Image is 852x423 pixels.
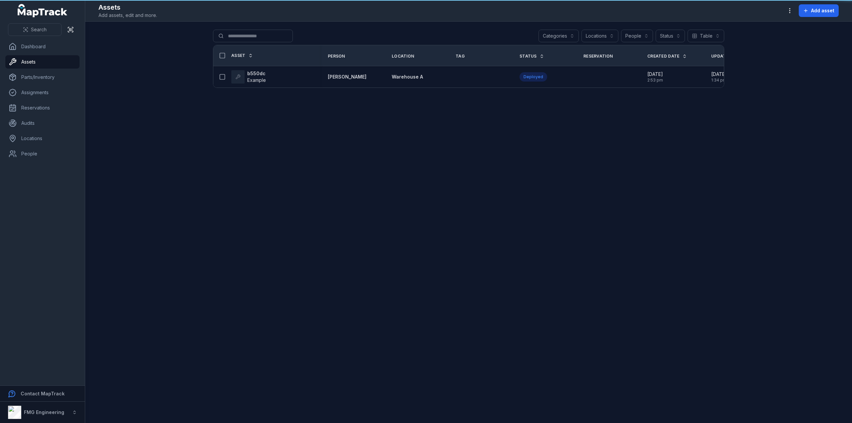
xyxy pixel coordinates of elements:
span: 2:53 pm [647,78,663,83]
strong: Contact MapTrack [21,391,65,396]
a: Warehouse A [392,74,423,80]
span: Person [328,54,345,59]
a: Updated Date [711,54,751,59]
a: Created Date [647,54,687,59]
span: Reservation [583,54,613,59]
button: Search [8,23,62,36]
a: Assets [5,55,80,69]
a: People [5,147,80,160]
span: Example [247,77,266,83]
span: Search [31,26,47,33]
a: Locations [5,132,80,145]
a: MapTrack [18,4,68,17]
button: Locations [581,30,618,42]
button: People [621,30,653,42]
strong: FMG Engineering [24,409,64,415]
strong: b550dc [247,70,266,77]
span: [DATE] [711,71,727,78]
span: Updated Date [711,54,744,59]
button: Add asset [799,4,839,17]
time: 2/10/2025, 2:53:37 PM [647,71,663,83]
button: Categories [538,30,579,42]
span: Status [520,54,537,59]
span: Location [392,54,414,59]
span: Tag [456,54,465,59]
a: Asset [231,53,253,58]
a: Audits [5,116,80,130]
span: Asset [231,53,246,58]
span: Created Date [647,54,680,59]
span: Add assets, edit and more. [99,12,157,19]
a: Reservations [5,101,80,114]
div: Deployed [520,72,547,82]
a: Parts/Inventory [5,71,80,84]
h2: Assets [99,3,157,12]
a: [PERSON_NAME] [328,74,366,80]
span: [DATE] [647,71,663,78]
a: Dashboard [5,40,80,53]
a: Status [520,54,544,59]
time: 7/23/2025, 1:34:50 PM [711,71,727,83]
button: Table [688,30,724,42]
button: Status [656,30,685,42]
a: b550dcExample [231,70,266,84]
a: Assignments [5,86,80,99]
span: 1:34 pm [711,78,727,83]
span: Add asset [811,7,834,14]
